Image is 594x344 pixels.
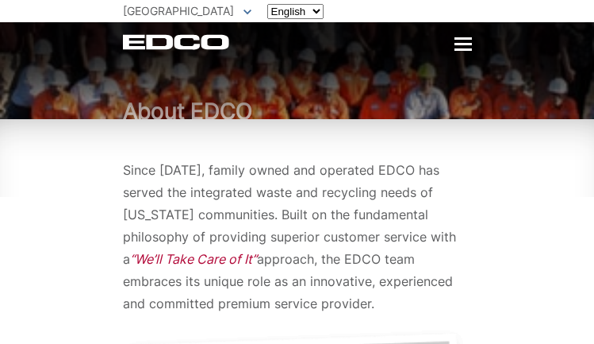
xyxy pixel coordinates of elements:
em: “We’ll Take Care of It” [130,251,257,267]
span: [GEOGRAPHIC_DATA] [123,4,234,17]
p: Since [DATE], family owned and operated EDCO has served the integrated waste and recycling needs ... [123,159,472,315]
select: Select a language [267,4,324,19]
h1: About EDCO [123,99,472,123]
a: EDCD logo. Return to the homepage. [123,34,229,50]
